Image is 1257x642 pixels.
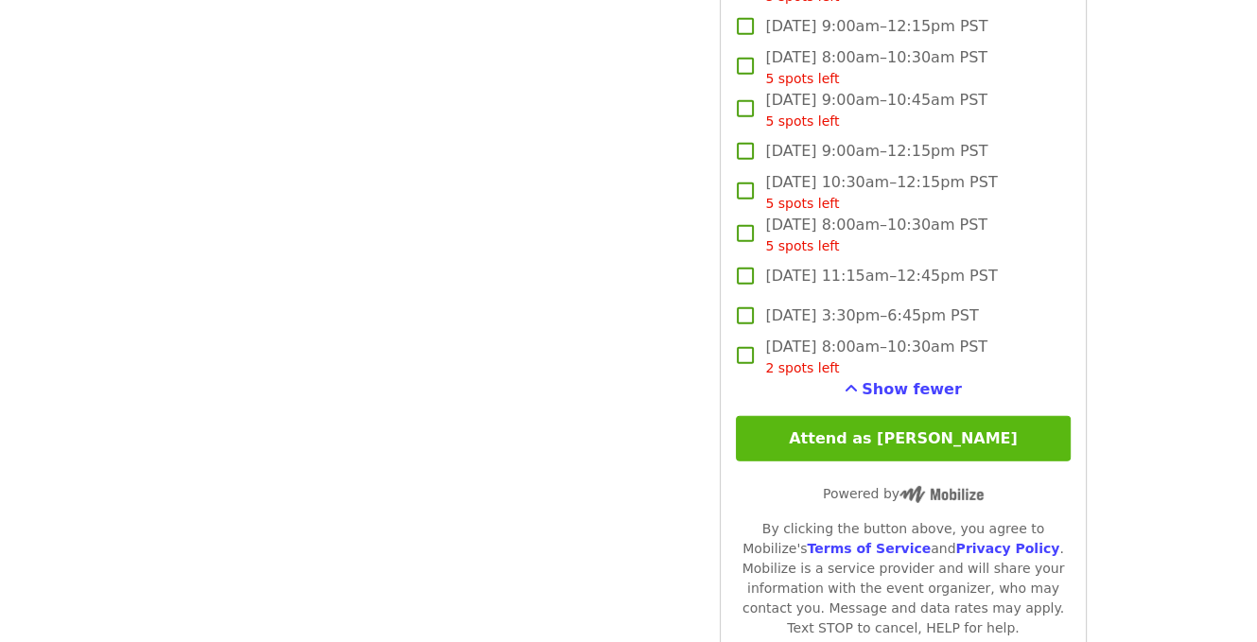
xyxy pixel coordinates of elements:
div: By clicking the button above, you agree to Mobilize's and . Mobilize is a service provider and wi... [736,519,1070,638]
span: 2 spots left [765,360,839,375]
span: [DATE] 11:15am–12:45pm PST [765,265,997,287]
span: [DATE] 8:00am–10:30am PST [765,336,987,378]
button: Attend as [PERSON_NAME] [736,416,1070,461]
span: [DATE] 8:00am–10:30am PST [765,214,987,256]
span: 5 spots left [765,238,839,253]
button: See more timeslots [845,378,962,401]
a: Terms of Service [807,541,931,556]
span: [DATE] 9:00am–12:15pm PST [765,15,987,38]
span: 5 spots left [765,71,839,86]
span: Powered by [823,486,984,501]
span: [DATE] 3:30pm–6:45pm PST [765,304,978,327]
span: [DATE] 9:00am–10:45am PST [765,89,987,131]
span: [DATE] 9:00am–12:15pm PST [765,140,987,163]
img: Powered by Mobilize [899,486,984,503]
span: Show fewer [862,380,962,398]
span: 5 spots left [765,113,839,129]
a: Privacy Policy [955,541,1059,556]
span: [DATE] 8:00am–10:30am PST [765,46,987,89]
span: 5 spots left [765,196,839,211]
span: [DATE] 10:30am–12:15pm PST [765,171,997,214]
